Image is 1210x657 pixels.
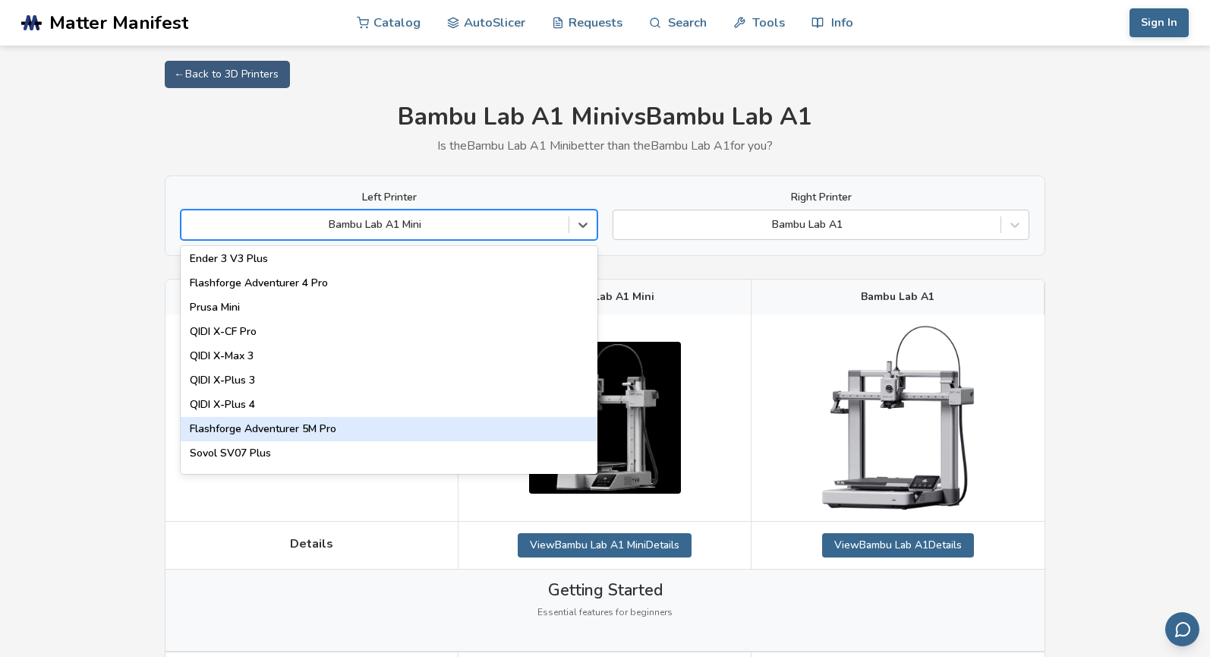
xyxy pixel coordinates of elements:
img: Bambu Lab A1 [822,326,974,509]
div: Flashforge Adventurer 5M Pro [181,417,597,441]
div: Sovol SV07 Plus [181,441,597,466]
div: QIDI X-Max 3 [181,344,597,368]
input: Bambu Lab A1 [621,219,624,231]
div: Flashforge Adventurer 4 Pro [181,271,597,295]
span: Essential features for beginners [537,608,673,618]
p: Is the Bambu Lab A1 Mini better than the Bambu Lab A1 for you? [165,139,1045,153]
label: Left Printer [181,191,597,204]
a: ViewBambu Lab A1 MiniDetails [518,533,692,558]
h1: Bambu Lab A1 Mini vs Bambu Lab A1 [165,103,1045,131]
a: ← Back to 3D Printers [165,61,290,88]
span: Bambu Lab A1 [861,291,934,303]
span: Matter Manifest [49,12,188,33]
input: Bambu Lab A1 MiniEnder 3Ender 3 MaxEnder 3 Max NeoEnder 3 NeoEnder 3 ProEnder 3 S1Ender 3 S1 Plus... [189,219,192,231]
img: Bambu Lab A1 Mini [529,342,681,494]
div: QIDI X-CF Pro [181,320,597,344]
span: Bambu Lab A1 Mini [556,291,654,303]
div: QIDI X-Plus 3 [181,368,597,393]
div: Flashforge Adventurer 5M [181,466,597,491]
div: Ender 3 V3 Plus [181,247,597,271]
span: Getting Started [548,581,663,599]
label: Right Printer [613,191,1029,204]
div: Prusa Mini [181,295,597,320]
span: Details [290,537,333,551]
button: Sign In [1130,8,1189,37]
a: ViewBambu Lab A1Details [822,533,974,558]
button: Send feedback via email [1165,612,1199,646]
div: QIDI X-Plus 4 [181,393,597,417]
